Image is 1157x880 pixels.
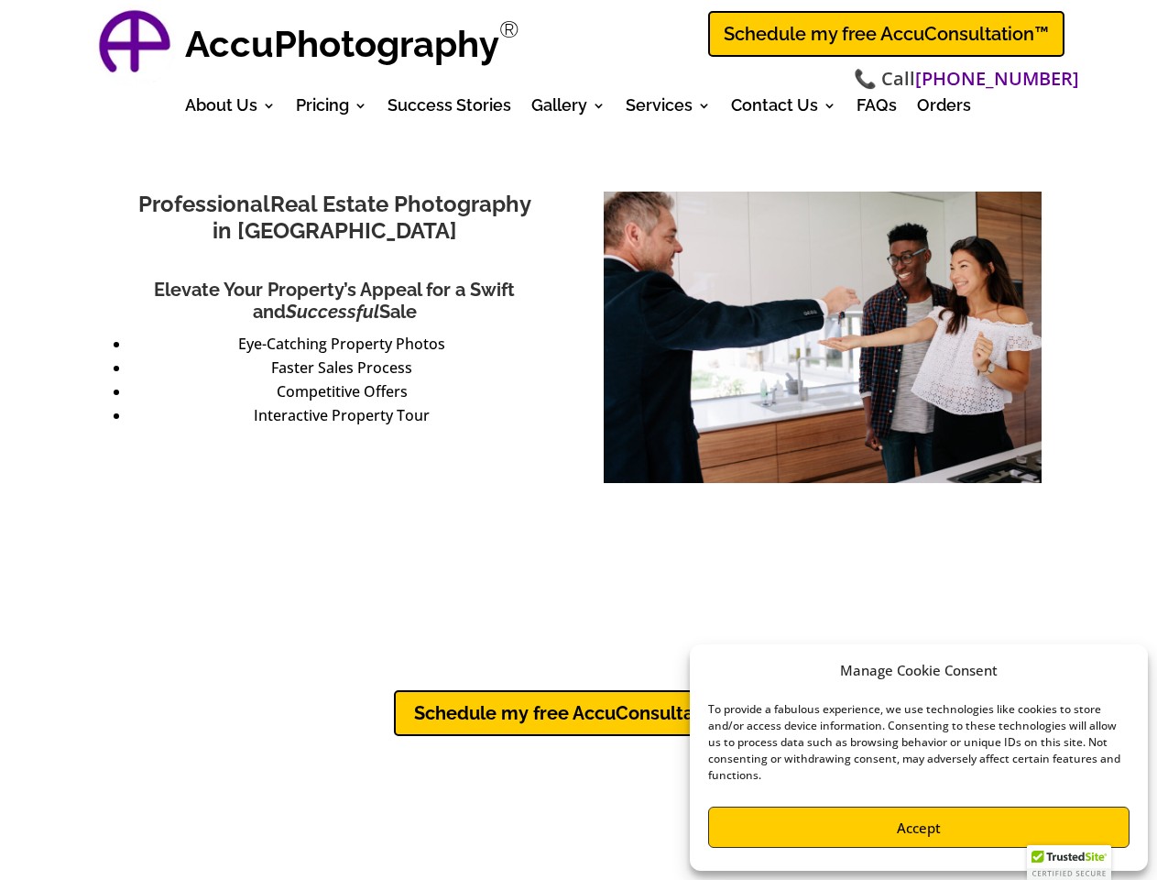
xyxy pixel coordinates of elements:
[185,99,276,119] a: About Us
[170,566,986,598] h2: Ready to Elevate Your Property Marketing?
[531,99,606,119] a: Gallery
[772,235,1157,880] iframe: Widget - Botsonic
[286,301,379,323] em: Successful
[130,379,552,403] li: Competitive Offers
[854,66,1079,93] span: 📞 Call
[170,598,986,673] p: Discover how AccuPhotography enhances your property marketing with expert real estate photography...
[708,701,1128,784] div: To provide a fabulous experience, we use technologies like cookies to store and/or access device ...
[626,99,711,119] a: Services
[708,807,1130,848] button: Accept
[270,191,530,217] span: Real Estate Photography
[115,192,552,254] h1: Professional
[394,690,763,736] a: Schedule my free AccuConsultation™
[93,5,176,87] a: AccuPhotography Logo - Professional Real Estate Photography and Media Services in Dallas, Texas
[213,217,457,244] span: in [GEOGRAPHIC_DATA]
[917,99,971,119] a: Orders
[604,192,1041,483] img: Professional-Real-Estate-Photography-Dallas-Fort-Worth-Realtor-Keys-Buyer
[130,403,552,427] li: Interactive Property Tour
[185,22,499,65] strong: AccuPhotography
[915,66,1079,93] a: [PHONE_NUMBER]
[499,16,519,43] sup: Registered Trademark
[130,356,552,379] li: Faster Sales Process
[130,332,552,356] li: Eye-Catching Property Photos
[708,11,1064,57] a: Schedule my free AccuConsultation™
[372,649,407,669] strong: FREE
[115,279,552,332] h2: Elevate Your Property’s Appeal for a Swift and Sale
[857,99,897,119] a: FAQs
[93,5,176,87] img: AccuPhotography
[731,99,836,119] a: Contact Us
[296,99,367,119] a: Pricing
[387,99,511,119] a: Success Stories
